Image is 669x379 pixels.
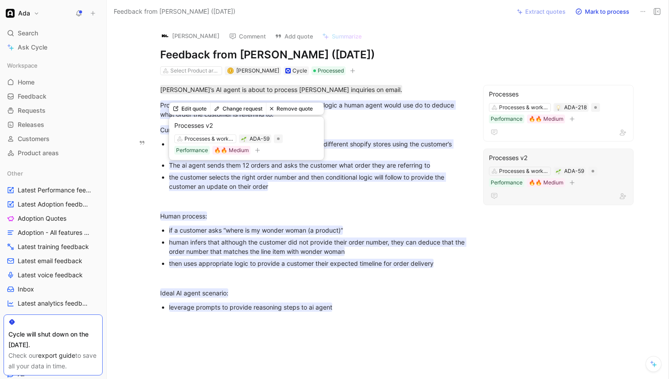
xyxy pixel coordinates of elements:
[4,167,103,180] div: Other
[513,5,569,18] button: Extract quotes
[4,268,103,282] a: Latest voice feedback
[564,103,587,112] div: ADA-218
[18,120,44,129] span: Releases
[6,9,15,18] img: Ada
[271,30,317,42] button: Add quote
[157,29,223,42] button: logo[PERSON_NAME]
[4,283,103,296] a: Inbox
[114,6,235,17] span: Feedback from [PERSON_NAME] ([DATE])
[4,311,103,324] a: temp all features
[228,69,233,73] div: E
[4,198,103,211] a: Latest Adoption feedback
[4,104,103,117] a: Requests
[18,271,83,279] span: Latest voice feedback
[18,134,50,143] span: Customers
[555,168,561,174] button: 🌱
[332,32,362,40] span: Summarize
[4,27,103,40] div: Search
[4,297,103,310] a: Latest analytics feedback
[564,167,584,176] div: ADA-59
[4,254,103,268] a: Latest email feedback
[160,125,248,134] mark: Current process flow on email:
[555,104,561,111] button: 💡
[4,212,103,225] a: Adoption Quotes
[4,76,103,89] a: Home
[169,161,430,170] mark: The ai agent sends them 12 orders and asks the customer what order they are referring to
[4,59,103,72] div: Workspace
[18,9,30,17] h1: Ada
[318,66,344,75] span: Processed
[4,132,103,145] a: Customers
[4,240,103,253] a: Latest training feedback
[18,313,66,322] span: temp all features
[169,226,343,235] mark: if a customer asks “where is my wonder woman (a product)”
[169,259,434,268] mark: then uses appropriate logic to provide a customer their expected timeline for order delivery
[18,186,92,195] span: Latest Performance feedback
[236,67,279,74] span: [PERSON_NAME]
[18,106,46,115] span: Requests
[491,115,523,123] div: Performance
[18,214,66,223] span: Adoption Quotes
[489,153,628,163] div: Processes v2
[170,66,220,75] div: Select Product areas
[556,169,561,174] img: 🌱
[529,178,563,187] div: 🔥🔥 Medium
[169,302,332,312] mark: leverage prompts to provide reasoning steps to ai agent
[18,285,34,294] span: Inbox
[4,226,103,239] a: Adoption - All features & problem areas
[18,228,93,237] span: Adoption - All features & problem areas
[160,48,466,62] h1: Feedback from [PERSON_NAME] ([DATE])
[292,66,307,75] div: Cycle
[169,237,466,256] mark: human infers that although the customer did not provide their order number, they can deduce that ...
[4,90,103,103] a: Feedback
[4,7,42,19] button: AdaAda
[160,100,456,119] mark: Processes is quite rigid, and doesnt allow for the typical logic a human agent would use do to de...
[311,66,346,75] div: Processed
[7,61,38,70] span: Workspace
[160,211,207,221] mark: Human process:
[225,30,270,42] button: Comment
[499,167,549,176] div: Processes & workflows
[556,105,561,111] img: 💡
[18,28,38,38] span: Search
[160,85,402,94] mark: [PERSON_NAME]’s AI agent is about to process [PERSON_NAME] inquiries on email.
[18,42,47,53] span: Ask Cycle
[4,184,103,197] a: Latest Performance feedback
[18,92,46,101] span: Feedback
[491,178,523,187] div: Performance
[38,352,75,359] a: export guide
[18,78,35,87] span: Home
[18,242,89,251] span: Latest training feedback
[529,115,563,123] div: 🔥🔥 Medium
[7,169,23,178] span: Other
[318,30,366,42] button: Summarize
[169,172,446,191] mark: the customer selects the right order number and then conditional logic will follow to provide the...
[4,41,103,54] a: Ask Cycle
[4,118,103,131] a: Releases
[8,350,98,371] div: Check our to save all your data in time.
[18,149,59,157] span: Product areas
[8,329,98,350] div: Cycle will shut down on the [DATE].
[161,31,169,40] img: logo
[571,5,633,18] button: Mark to process
[4,146,103,160] a: Product areas
[18,200,91,209] span: Latest Adoption feedback
[18,256,82,265] span: Latest email feedback
[18,299,91,308] span: Latest analytics feedback
[489,89,628,100] div: Processes
[499,103,549,112] div: Processes & workflows
[160,288,228,298] mark: Ideal AI agent scenario:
